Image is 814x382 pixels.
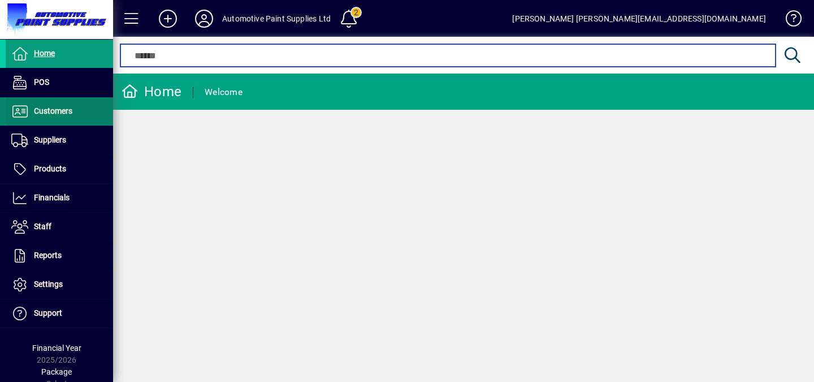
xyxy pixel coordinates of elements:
a: Support [6,299,113,328]
span: POS [34,78,49,87]
a: Staff [6,213,113,241]
span: Customers [34,106,72,115]
a: Suppliers [6,126,113,154]
span: Financial Year [32,344,81,353]
span: Reports [34,251,62,260]
span: Support [34,308,62,317]
a: POS [6,68,113,97]
a: Customers [6,97,113,126]
div: Welcome [205,83,243,101]
span: Staff [34,222,51,231]
div: [PERSON_NAME] [PERSON_NAME][EMAIL_ADDRESS][DOMAIN_NAME] [512,10,766,28]
a: Reports [6,242,113,270]
a: Settings [6,271,113,299]
span: Suppliers [34,135,66,144]
span: Package [41,367,72,376]
button: Add [150,8,186,29]
div: Automotive Paint Supplies Ltd [222,10,331,28]
span: Settings [34,280,63,289]
span: Products [34,164,66,173]
span: Home [34,49,55,58]
div: Home [122,83,181,101]
a: Knowledge Base [777,2,800,39]
span: Financials [34,193,70,202]
a: Financials [6,184,113,212]
button: Profile [186,8,222,29]
a: Products [6,155,113,183]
